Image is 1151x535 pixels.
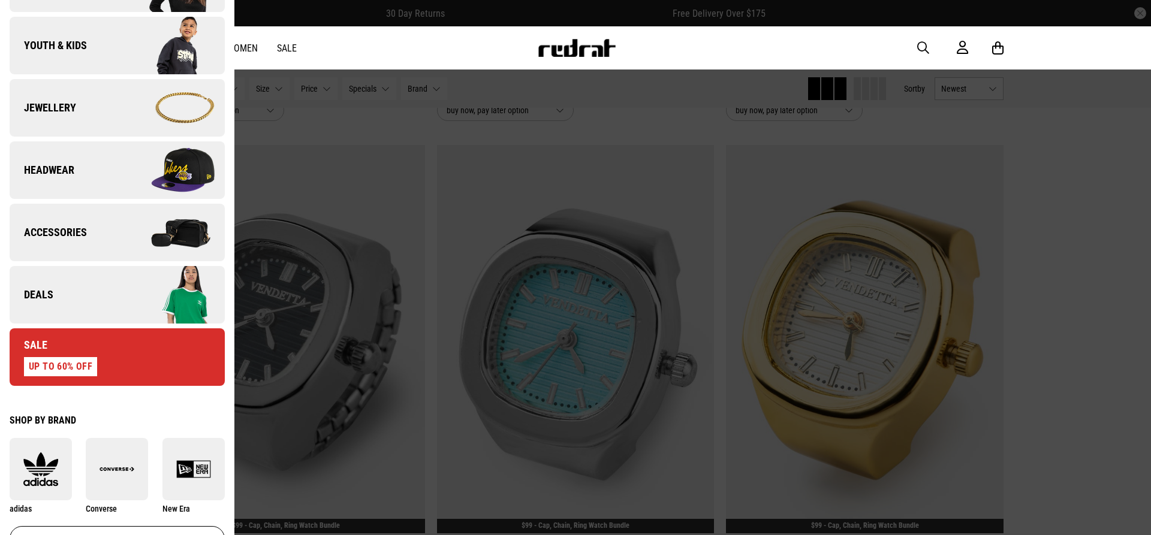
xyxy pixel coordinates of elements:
[86,452,148,486] img: Converse
[10,17,225,74] a: Youth & Kids Company
[10,452,72,486] img: adidas
[10,225,87,240] span: Accessories
[10,338,47,352] span: Sale
[117,140,224,200] img: Company
[10,101,76,115] span: Jewellery
[10,38,87,53] span: Youth & Kids
[24,357,97,376] div: UP TO 60% OFF
[10,141,225,199] a: Headwear Company
[117,78,224,138] img: Company
[162,504,190,513] span: New Era
[162,452,225,486] img: New Era
[162,438,225,514] a: New Era New Era
[10,504,32,513] span: adidas
[537,39,616,57] img: Redrat logo
[10,5,46,41] button: Open LiveChat chat widget
[227,43,258,54] a: Women
[10,328,225,386] a: Sale UP TO 60% OFF
[117,202,224,262] img: Company
[10,163,74,177] span: Headwear
[117,16,224,75] img: Company
[10,438,72,514] a: adidas adidas
[277,43,297,54] a: Sale
[10,266,225,324] a: Deals Company
[86,504,117,513] span: Converse
[10,288,53,302] span: Deals
[10,204,225,261] a: Accessories Company
[10,79,225,137] a: Jewellery Company
[117,265,224,325] img: Company
[86,438,148,514] a: Converse Converse
[10,415,225,426] div: Shop by Brand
